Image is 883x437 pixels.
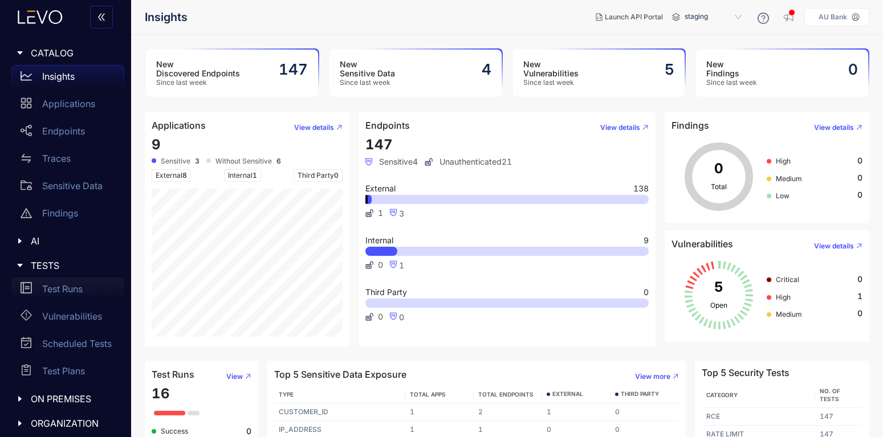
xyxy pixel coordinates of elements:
button: View details [805,119,862,137]
h4: Top 5 Security Tests [702,367,790,378]
span: Success [161,427,188,435]
span: 0 [378,312,383,321]
a: Test Plans [11,360,124,387]
span: Since last week [340,79,395,87]
span: TESTS [31,260,115,271]
td: 1 [542,403,611,421]
p: Findings [42,208,78,218]
span: EXTERNAL [552,391,583,398]
a: Test Runs [11,277,124,305]
span: TOTAL ENDPOINTS [478,391,534,398]
span: High [776,293,791,301]
h2: 147 [279,61,308,78]
span: Medium [776,310,802,318]
p: Test Runs [42,284,83,294]
span: 0 [334,171,339,179]
h2: 0 [848,61,858,78]
p: Test Plans [42,366,85,376]
span: double-left [97,13,106,23]
span: 0 [857,309,862,318]
span: View more [635,373,670,381]
td: 147 [815,408,862,426]
button: View details [591,119,649,137]
span: 16 [152,385,170,402]
td: 2 [474,403,542,421]
span: caret-right [16,419,24,427]
span: 1 [378,209,383,218]
p: Sensitive Data [42,181,103,191]
h3: New Vulnerabilities [523,60,579,78]
div: TESTS [7,254,124,277]
span: 147 [365,136,393,153]
span: Since last week [523,79,579,87]
span: Without Sensitive [215,157,272,165]
span: Sensitive [161,157,190,165]
span: View details [294,124,334,132]
td: 1 [405,403,474,421]
td: CUSTOMER_ID [274,403,406,421]
span: 0 [857,190,862,199]
div: ON PREMISES [7,387,124,411]
h4: Applications [152,120,206,130]
div: ORGANIZATION [7,411,124,435]
a: Applications [11,92,124,120]
span: caret-right [16,262,24,269]
span: Internal [365,236,393,244]
span: ORGANIZATION [31,418,115,428]
button: View more [626,367,679,386]
h3: New Discovered Endpoints [156,60,240,78]
span: 1 [857,292,862,301]
span: External [152,169,191,182]
span: Critical [776,275,799,284]
h2: 5 [665,61,674,78]
a: Insights [11,65,124,92]
span: Category [706,391,738,398]
span: 8 [182,171,187,179]
span: THIRD PARTY [621,391,659,398]
b: 0 [246,427,251,436]
span: ON PREMISES [31,394,115,404]
span: 138 [633,185,649,193]
span: 0 [857,275,862,284]
a: Findings [11,202,124,229]
span: 1 [253,171,257,179]
span: Third Party [365,288,407,296]
span: View details [600,124,640,132]
a: Traces [11,147,124,174]
span: TYPE [279,391,294,398]
span: View details [814,242,854,250]
span: No. of Tests [820,387,840,402]
span: 1 [399,260,404,270]
a: Vulnerabilities [11,305,124,332]
p: Traces [42,153,71,164]
p: Insights [42,71,75,81]
span: Internal [224,169,261,182]
span: 0 [378,260,383,269]
span: caret-right [16,237,24,245]
h4: Findings [672,120,709,130]
button: View [217,367,251,386]
p: Scheduled Tests [42,338,112,349]
span: caret-right [16,49,24,57]
td: RCE [702,408,815,426]
span: CATALOG [31,48,115,58]
span: Launch API Portal [605,13,663,21]
td: 0 [611,403,679,421]
button: Launch API Portal [587,8,672,26]
h3: New Findings [706,60,757,78]
span: AI [31,236,115,246]
b: 6 [276,157,281,165]
span: Sensitive 4 [365,157,418,166]
span: Low [776,191,790,200]
span: warning [21,207,32,219]
span: TOTAL APPS [410,391,446,398]
button: View details [805,237,862,255]
span: caret-right [16,395,24,403]
span: Insights [145,11,188,24]
span: Medium [776,174,802,183]
span: 0 [857,173,862,182]
span: 0 [399,312,404,322]
span: External [365,185,396,193]
h3: New Sensitive Data [340,60,395,78]
h2: 4 [482,61,491,78]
